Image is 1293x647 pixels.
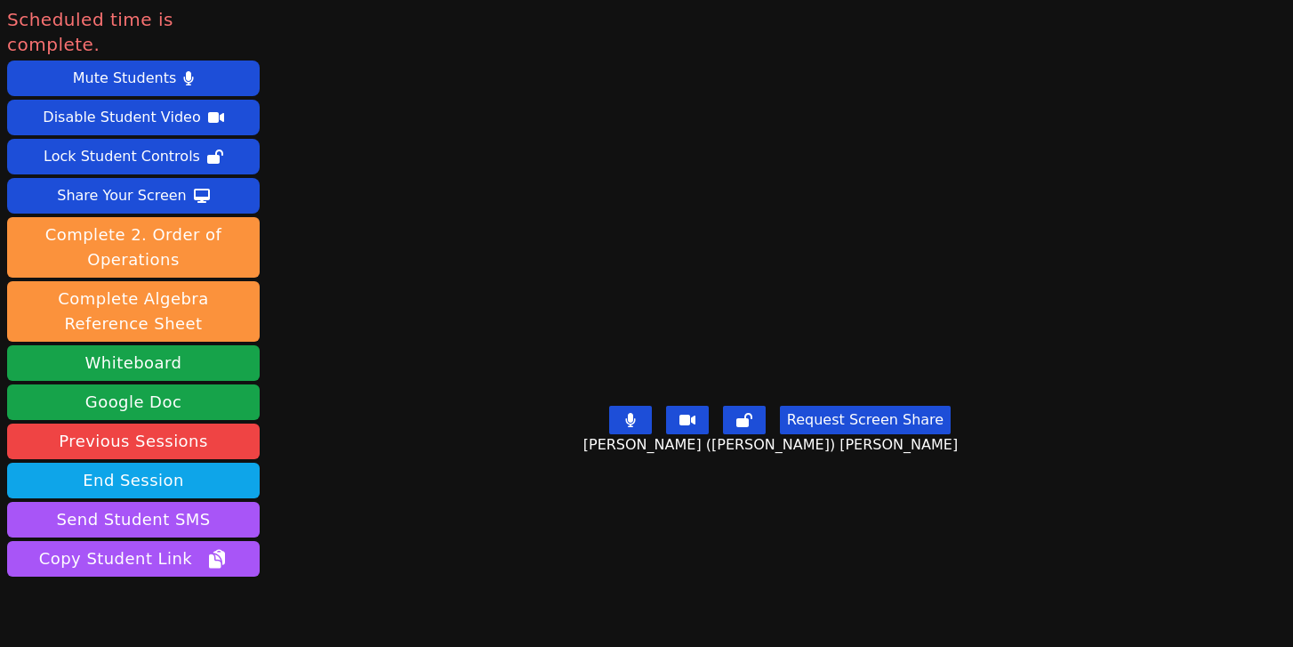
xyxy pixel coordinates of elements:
[7,61,260,96] button: Mute Students
[7,502,260,538] button: Send Student SMS
[7,541,260,577] button: Copy Student Link
[7,281,260,342] button: Complete Algebra Reference Sheet
[583,434,962,456] span: [PERSON_NAME] ([PERSON_NAME]) [PERSON_NAME]
[7,384,260,420] a: Google Doc
[57,182,187,210] div: Share Your Screen
[780,406,951,434] button: Request Screen Share
[7,424,260,459] a: Previous Sessions
[39,546,228,571] span: Copy Student Link
[7,463,260,498] button: End Session
[7,100,260,135] button: Disable Student Video
[44,142,200,171] div: Lock Student Controls
[7,7,260,57] span: Scheduled time is complete.
[7,139,260,174] button: Lock Student Controls
[43,103,200,132] div: Disable Student Video
[7,345,260,381] button: Whiteboard
[7,217,260,278] button: Complete 2. Order of Operations
[7,178,260,214] button: Share Your Screen
[73,64,176,93] div: Mute Students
